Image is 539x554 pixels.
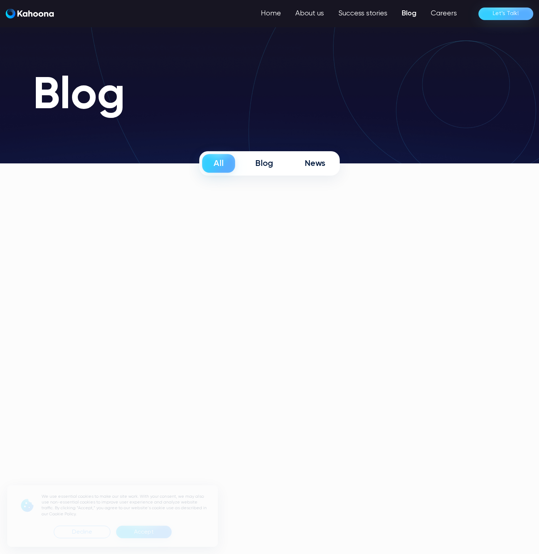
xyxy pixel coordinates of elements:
div: News [305,158,325,169]
img: Kahoona logo white [6,9,54,19]
a: Careers [424,6,464,21]
div: All [214,158,224,169]
a: Home [254,6,288,21]
div: Accept [116,526,172,538]
h1: Blog [33,72,506,120]
div: Let’s Talk! [493,8,519,19]
p: We use essential cookies to make our site work. With your consent, we may also use non-essential ... [42,494,209,517]
div: Blog [255,158,273,169]
div: Decline [72,526,92,538]
a: About us [288,6,331,21]
div: Accept [134,526,154,538]
a: Blog [395,6,424,21]
a: Success stories [331,6,395,21]
a: Let’s Talk! [478,8,533,20]
a: home [6,9,54,19]
div: Decline [54,526,110,538]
